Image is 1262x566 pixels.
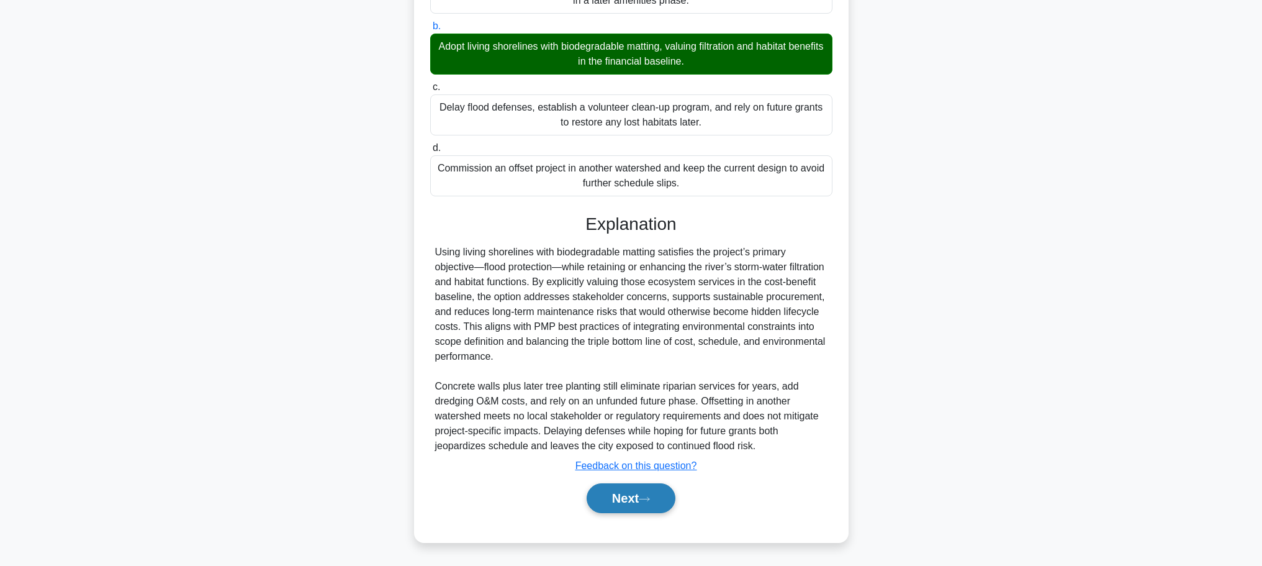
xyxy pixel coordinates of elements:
div: Adopt living shorelines with biodegradable matting, valuing filtration and habitat benefits in th... [430,34,832,75]
h3: Explanation [438,214,825,235]
div: Using living shorelines with biodegradable matting satisfies the project’s primary objective—floo... [435,245,827,454]
a: Feedback on this question? [575,460,697,471]
div: Commission an offset project in another watershed and keep the current design to avoid further sc... [430,155,832,196]
button: Next [587,483,675,513]
span: c. [433,81,440,92]
span: b. [433,21,441,31]
div: Delay flood defenses, establish a volunteer clean-up program, and rely on future grants to restor... [430,94,832,135]
span: d. [433,142,441,153]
